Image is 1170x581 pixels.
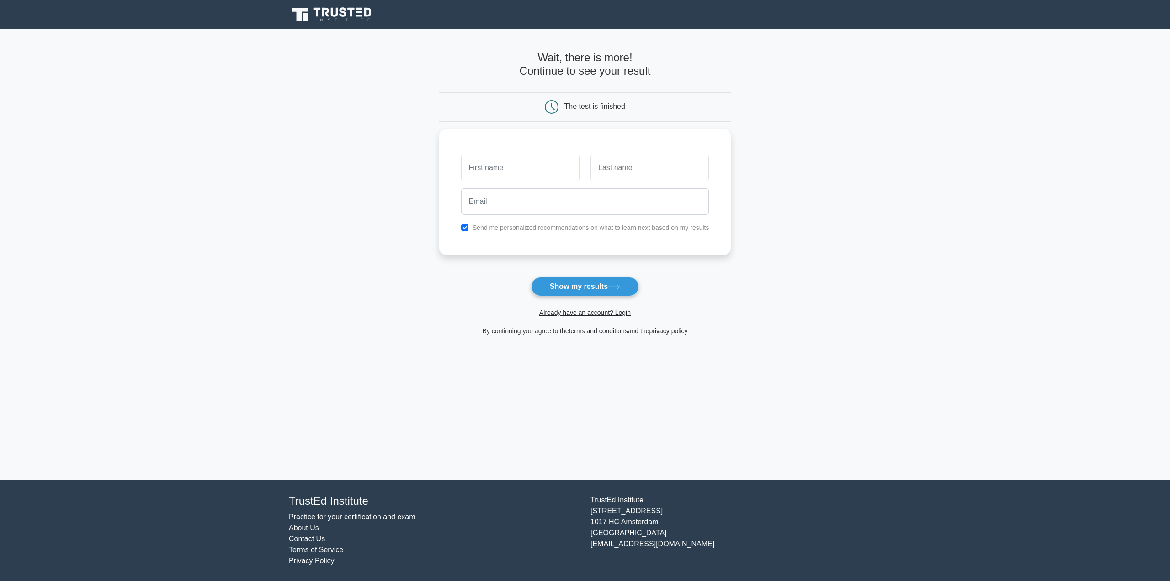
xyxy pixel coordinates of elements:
a: Practice for your certification and exam [289,513,415,521]
a: Privacy Policy [289,557,335,565]
a: About Us [289,524,319,532]
a: Already have an account? Login [539,309,631,316]
div: The test is finished [564,102,625,110]
div: TrustEd Institute [STREET_ADDRESS] 1017 HC Amsterdam [GEOGRAPHIC_DATA] [EMAIL_ADDRESS][DOMAIN_NAME] [585,495,887,566]
input: First name [461,155,580,181]
input: Email [461,188,709,215]
button: Show my results [531,277,639,296]
div: By continuing you agree to the and the [434,325,737,336]
a: privacy policy [649,327,688,335]
a: Contact Us [289,535,325,543]
a: Terms of Service [289,546,343,554]
h4: TrustEd Institute [289,495,580,508]
input: Last name [590,155,709,181]
h4: Wait, there is more! Continue to see your result [439,51,731,78]
label: Send me personalized recommendations on what to learn next based on my results [473,224,709,231]
a: terms and conditions [569,327,628,335]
